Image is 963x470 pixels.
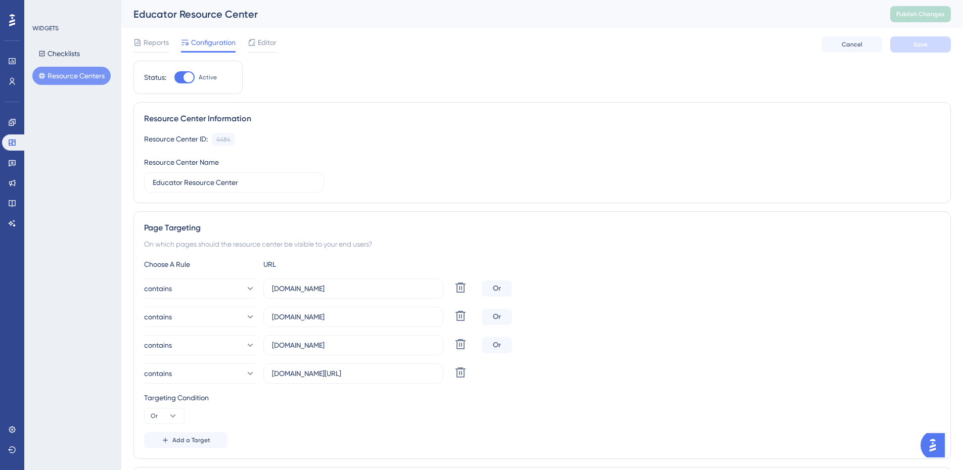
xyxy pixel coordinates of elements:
button: Cancel [821,36,882,53]
div: Status: [144,71,166,83]
span: contains [144,283,172,295]
button: Add a Target [144,432,227,448]
div: Or [482,309,512,325]
span: Publish Changes [896,10,945,18]
button: Publish Changes [890,6,951,22]
span: Configuration [191,36,236,49]
button: Checklists [32,44,86,63]
span: Editor [258,36,277,49]
div: Resource Center Name [144,156,219,168]
div: Choose A Rule [144,258,255,270]
button: Or [144,408,185,424]
button: contains [144,335,255,355]
div: Or [482,337,512,353]
div: On which pages should the resource center be visible to your end users? [144,238,940,250]
div: Educator Resource Center [133,7,865,21]
span: Cancel [842,40,862,49]
input: Type your Resource Center name [153,177,315,188]
div: WIDGETS [32,24,59,32]
input: yourwebsite.com/path [272,368,435,379]
div: Targeting Condition [144,392,940,404]
button: Resource Centers [32,67,111,85]
button: contains [144,278,255,299]
span: Or [151,412,158,420]
span: Reports [144,36,169,49]
div: Resource Center Information [144,113,940,125]
button: contains [144,307,255,327]
button: contains [144,363,255,384]
input: yourwebsite.com/path [272,311,435,322]
iframe: UserGuiding AI Assistant Launcher [921,430,951,460]
span: contains [144,367,172,380]
div: Page Targeting [144,222,940,234]
div: 4484 [216,135,231,144]
span: Active [199,73,217,81]
input: yourwebsite.com/path [272,340,435,351]
div: URL [263,258,375,270]
span: Save [913,40,928,49]
span: contains [144,339,172,351]
div: Resource Center ID: [144,133,208,146]
button: Save [890,36,951,53]
span: Add a Target [172,436,210,444]
span: contains [144,311,172,323]
div: Or [482,280,512,297]
input: yourwebsite.com/path [272,283,435,294]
